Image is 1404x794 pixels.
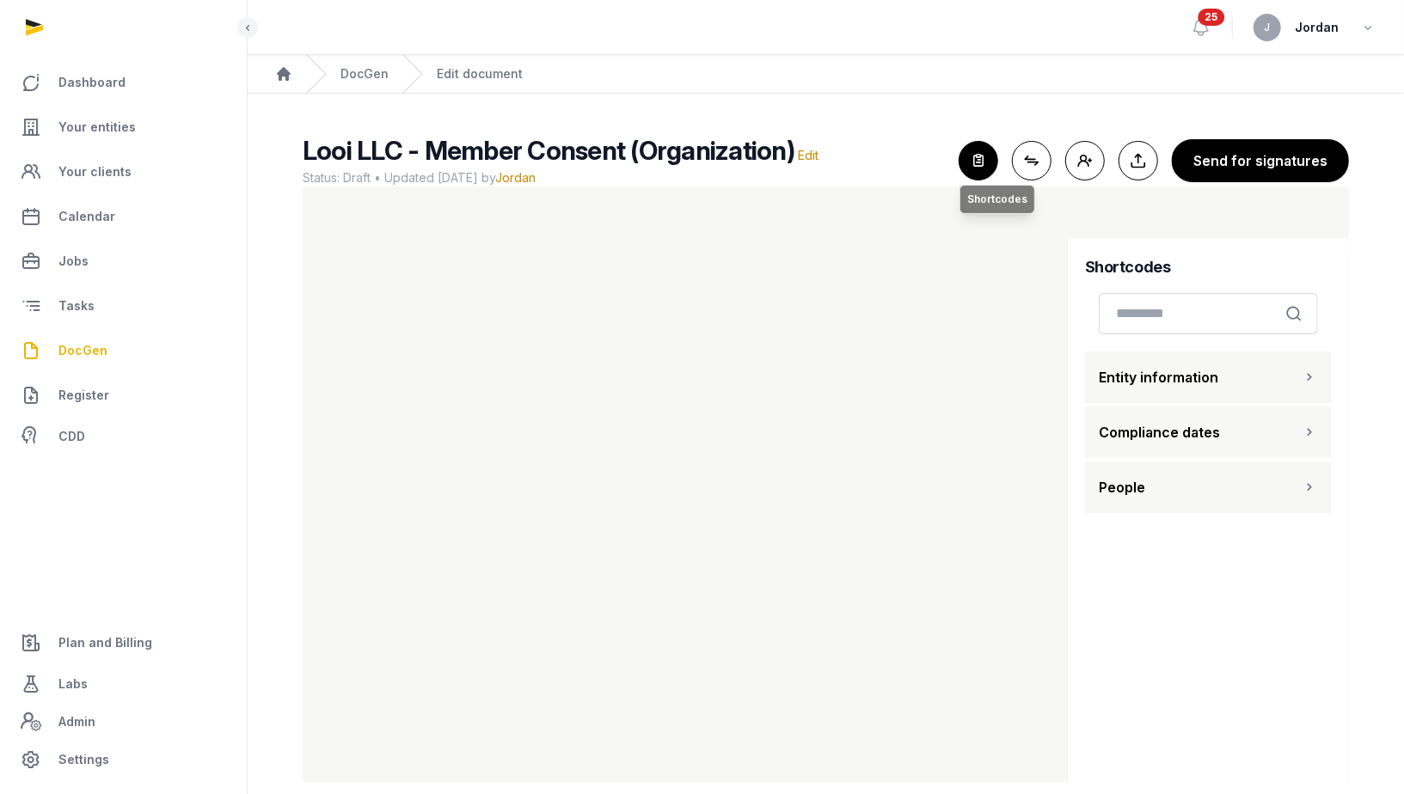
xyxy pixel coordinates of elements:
[1085,255,1332,279] h4: Shortcodes
[58,712,95,732] span: Admin
[14,330,233,371] a: DocGen
[1085,351,1332,403] button: Entity information
[1172,139,1349,182] button: Send for signatures
[1099,367,1218,388] span: Entity information
[340,65,389,82] a: DocGen
[14,62,233,103] a: Dashboard
[967,192,1027,206] span: Shortcodes
[14,196,233,237] a: Calendar
[303,135,794,166] span: Looi LLC - Member Consent (Organization)
[14,739,233,780] a: Settings
[58,632,152,653] span: Plan and Billing
[959,141,998,180] button: Shortcodes
[58,72,126,93] span: Dashboard
[14,663,233,705] a: Labs
[14,375,233,416] a: Register
[1085,461,1332,513] button: People
[58,426,85,447] span: CDD
[1085,406,1332,458] button: Compliance dates
[14,107,233,148] a: Your entities
[14,285,233,327] a: Tasks
[798,148,818,162] span: Edit
[58,385,109,406] span: Register
[1265,22,1271,33] span: J
[1099,422,1220,443] span: Compliance dates
[1199,9,1225,26] span: 25
[14,622,233,663] a: Plan and Billing
[58,749,109,770] span: Settings
[14,705,233,739] a: Admin
[248,55,1404,94] nav: Breadcrumb
[58,117,136,137] span: Your entities
[58,674,88,694] span: Labs
[58,162,132,182] span: Your clients
[14,151,233,192] a: Your clients
[1295,17,1339,38] span: Jordan
[14,241,233,282] a: Jobs
[1254,14,1281,41] button: J
[14,419,233,454] a: CDD
[1099,477,1145,498] span: People
[303,169,945,186] span: Status: Draft • Updated [DATE] by
[495,170,536,185] span: Jordan
[437,65,523,82] div: Edit document
[58,340,107,361] span: DocGen
[58,206,115,227] span: Calendar
[58,251,89,272] span: Jobs
[58,296,95,316] span: Tasks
